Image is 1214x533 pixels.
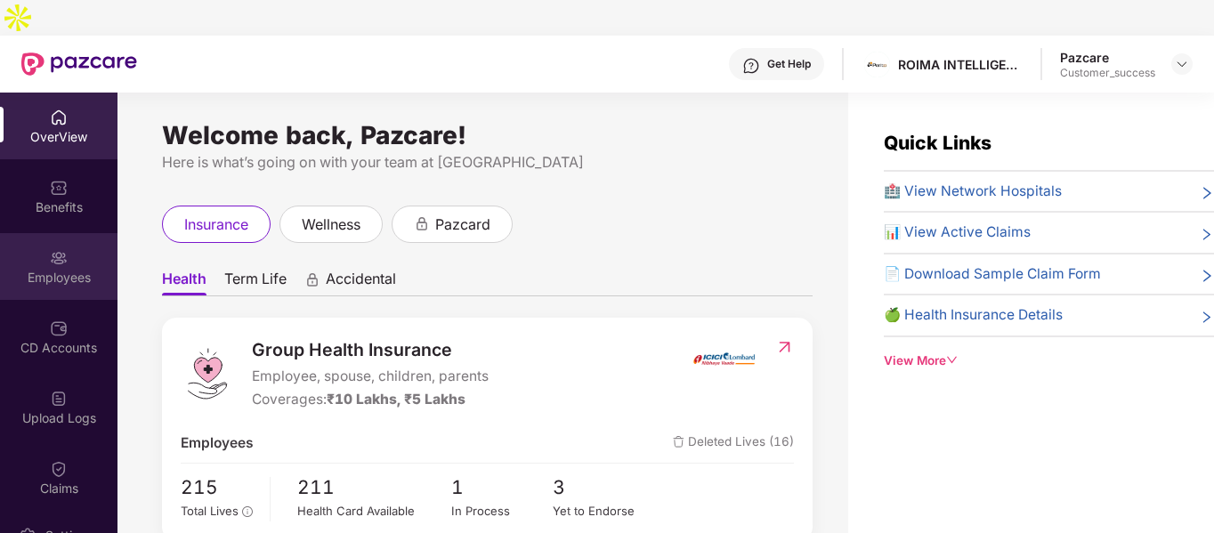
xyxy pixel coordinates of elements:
[50,390,68,408] img: svg+xml;base64,PHN2ZyBpZD0iVXBsb2FkX0xvZ3MiIGRhdGEtbmFtZT0iVXBsb2FkIExvZ3MiIHhtbG5zPSJodHRwOi8vd3...
[414,215,430,231] div: animation
[742,57,760,75] img: svg+xml;base64,PHN2ZyBpZD0iSGVscC0zMngzMiIgeG1sbnM9Imh0dHA6Ly93d3cudzMub3JnLzIwMDAvc3ZnIiB3aWR0aD...
[224,270,287,295] span: Term Life
[864,52,890,77] img: 1600959296116.jpg
[435,214,490,236] span: pazcard
[327,391,465,408] span: ₹10 Lakhs, ₹5 Lakhs
[1200,225,1214,243] span: right
[297,502,450,521] div: Health Card Available
[884,181,1062,202] span: 🏥 View Network Hospitals
[1060,49,1155,66] div: Pazcare
[184,214,248,236] span: insurance
[451,472,554,502] span: 1
[673,432,794,454] span: Deleted Lives (16)
[884,351,1214,370] div: View More
[50,249,68,267] img: svg+xml;base64,PHN2ZyBpZD0iRW1wbG95ZWVzIiB4bWxucz0iaHR0cDovL3d3dy53My5vcmcvMjAwMC9zdmciIHdpZHRoPS...
[21,52,137,76] img: New Pazcare Logo
[50,109,68,126] img: svg+xml;base64,PHN2ZyBpZD0iSG9tZSIgeG1sbnM9Imh0dHA6Ly93d3cudzMub3JnLzIwMDAvc3ZnIiB3aWR0aD0iMjAiIG...
[181,347,234,400] img: logo
[297,472,450,502] span: 211
[1200,267,1214,285] span: right
[775,338,794,356] img: RedirectIcon
[181,504,239,518] span: Total Lives
[326,270,396,295] span: Accidental
[50,179,68,197] img: svg+xml;base64,PHN2ZyBpZD0iQmVuZWZpdHMiIHhtbG5zPSJodHRwOi8vd3d3LnczLm9yZy8yMDAwL3N2ZyIgd2lkdGg9Ij...
[767,57,811,71] div: Get Help
[181,472,257,502] span: 215
[162,128,813,142] div: Welcome back, Pazcare!
[252,366,489,387] span: Employee, spouse, children, parents
[1060,66,1155,80] div: Customer_success
[252,336,489,364] span: Group Health Insurance
[50,460,68,478] img: svg+xml;base64,PHN2ZyBpZD0iQ2xhaW0iIHhtbG5zPSJodHRwOi8vd3d3LnczLm9yZy8yMDAwL3N2ZyIgd2lkdGg9IjIwIi...
[1175,57,1189,71] img: svg+xml;base64,PHN2ZyBpZD0iRHJvcGRvd24tMzJ4MzIiIHhtbG5zPSJodHRwOi8vd3d3LnczLm9yZy8yMDAwL3N2ZyIgd2...
[1200,308,1214,326] span: right
[162,270,206,295] span: Health
[946,354,959,367] span: down
[1200,184,1214,202] span: right
[304,271,320,287] div: animation
[553,472,655,502] span: 3
[451,502,554,521] div: In Process
[691,336,757,381] img: insurerIcon
[242,506,253,517] span: info-circle
[884,132,991,154] span: Quick Links
[162,151,813,174] div: Here is what’s going on with your team at [GEOGRAPHIC_DATA]
[252,389,489,410] div: Coverages:
[553,502,655,521] div: Yet to Endorse
[898,56,1023,73] div: ROIMA INTELLIGENCE INDIA PRIVATE LIMITED
[884,222,1031,243] span: 📊 View Active Claims
[302,214,360,236] span: wellness
[50,319,68,337] img: svg+xml;base64,PHN2ZyBpZD0iQ0RfQWNjb3VudHMiIGRhdGEtbmFtZT0iQ0QgQWNjb3VudHMiIHhtbG5zPSJodHRwOi8vd3...
[884,304,1063,326] span: 🍏 Health Insurance Details
[181,432,254,454] span: Employees
[673,436,684,448] img: deleteIcon
[884,263,1101,285] span: 📄 Download Sample Claim Form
